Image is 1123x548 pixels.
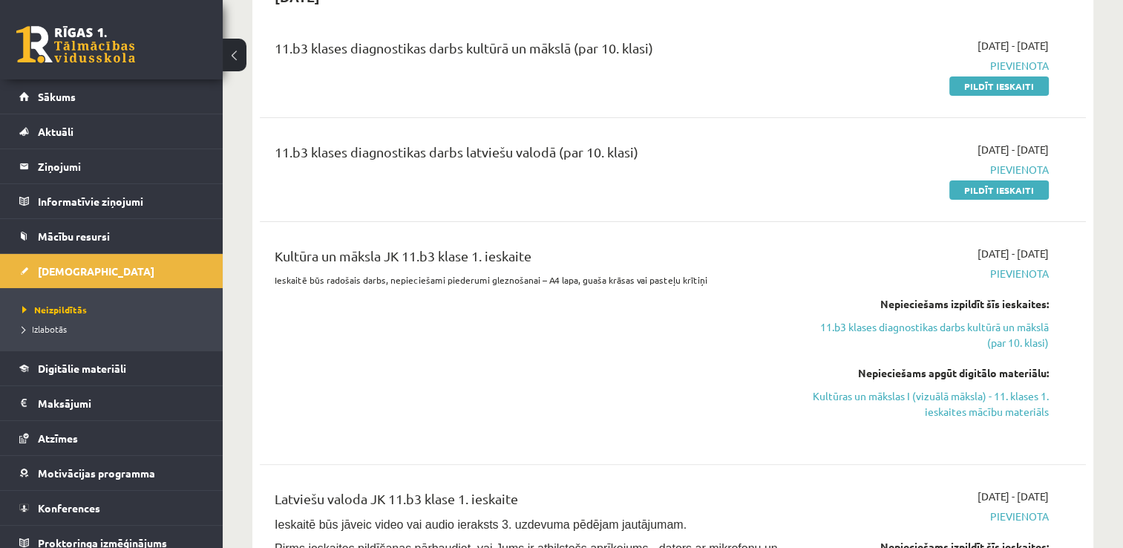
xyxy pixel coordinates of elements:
[805,319,1049,350] a: 11.b3 klases diagnostikas darbs kultūrā un mākslā (par 10. klasi)
[19,79,204,114] a: Sākums
[38,501,100,515] span: Konferences
[19,456,204,490] a: Motivācijas programma
[19,254,204,288] a: [DEMOGRAPHIC_DATA]
[275,489,783,516] div: Latviešu valoda JK 11.b3 klase 1. ieskaite
[38,90,76,103] span: Sākums
[38,264,154,278] span: [DEMOGRAPHIC_DATA]
[38,229,110,243] span: Mācību resursi
[19,184,204,218] a: Informatīvie ziņojumi
[19,491,204,525] a: Konferences
[949,180,1049,200] a: Pildīt ieskaiti
[805,162,1049,177] span: Pievienota
[38,362,126,375] span: Digitālie materiāli
[978,246,1049,261] span: [DATE] - [DATE]
[19,386,204,420] a: Maksājumi
[978,142,1049,157] span: [DATE] - [DATE]
[38,149,204,183] legend: Ziņojumi
[22,303,208,316] a: Neizpildītās
[805,388,1049,420] a: Kultūras un mākslas I (vizuālā māksla) - 11. klases 1. ieskaites mācību materiāls
[978,38,1049,53] span: [DATE] - [DATE]
[805,266,1049,281] span: Pievienota
[978,489,1049,504] span: [DATE] - [DATE]
[19,351,204,385] a: Digitālie materiāli
[22,322,208,336] a: Izlabotās
[805,509,1049,524] span: Pievienota
[22,304,87,316] span: Neizpildītās
[805,296,1049,312] div: Nepieciešams izpildīt šīs ieskaites:
[38,386,204,420] legend: Maksājumi
[19,149,204,183] a: Ziņojumi
[22,323,67,335] span: Izlabotās
[275,246,783,273] div: Kultūra un māksla JK 11.b3 klase 1. ieskaite
[949,76,1049,96] a: Pildīt ieskaiti
[16,26,135,63] a: Rīgas 1. Tālmācības vidusskola
[19,421,204,455] a: Atzīmes
[19,114,204,149] a: Aktuāli
[38,466,155,480] span: Motivācijas programma
[275,142,783,169] div: 11.b3 klases diagnostikas darbs latviešu valodā (par 10. klasi)
[38,184,204,218] legend: Informatīvie ziņojumi
[275,518,687,531] span: Ieskaitē būs jāveic video vai audio ieraksts 3. uzdevuma pēdējam jautājumam.
[19,219,204,253] a: Mācību resursi
[805,365,1049,381] div: Nepieciešams apgūt digitālo materiālu:
[805,58,1049,74] span: Pievienota
[275,38,783,65] div: 11.b3 klases diagnostikas darbs kultūrā un mākslā (par 10. klasi)
[38,431,78,445] span: Atzīmes
[275,273,783,287] p: Ieskaitē būs radošais darbs, nepieciešami piederumi gleznošanai – A4 lapa, guaša krāsas vai paste...
[38,125,73,138] span: Aktuāli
